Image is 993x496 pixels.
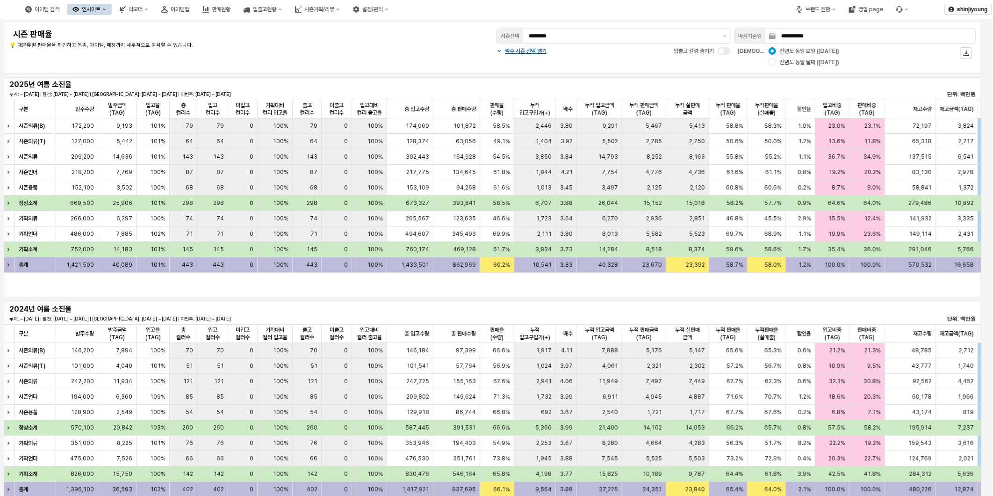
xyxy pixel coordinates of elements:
[726,153,743,160] span: 55.8%
[560,153,573,160] span: 3.84
[501,31,519,41] div: 시즌선택
[453,199,476,207] span: 393,841
[689,122,705,130] span: 5,413
[347,4,394,15] div: 설정/관리
[310,168,317,176] span: 87
[727,199,743,207] span: 58.2%
[71,138,94,145] span: 127,000
[19,184,37,191] strong: 시즌용품
[356,326,383,341] span: 입고대비 컬러 출고율
[406,153,429,160] span: 302,443
[493,215,510,222] span: 46.6%
[563,105,573,113] span: 배수
[9,42,412,50] p: 💡 대분류별 판매율을 확인하고 복종, 아이템, 매장까지 세부적으로 분석할 수 있습니다.
[201,102,224,117] span: 입고 컬러수
[4,242,16,257] div: Expand row
[791,4,842,15] button: 브랜드 전환
[674,48,714,54] span: 입출고 컬럼 숨기기
[213,199,224,207] span: 298
[955,199,974,207] span: 10,892
[67,4,112,15] button: 인사이트
[751,326,782,341] span: 누적판매율(실매출)
[738,31,762,41] div: 마감기준일
[173,326,193,341] span: 총 컬러수
[4,211,16,226] div: Expand row
[232,326,253,341] span: 미입고 컬러수
[289,4,345,15] button: 시즌기획/리뷰
[738,48,813,54] span: [DEMOGRAPHIC_DATA] 기준:
[182,153,193,160] span: 143
[129,6,143,13] div: 리오더
[356,102,383,117] span: 입고대비 컬러 출고율
[713,102,743,117] span: 누적 판매율(TAG)
[895,90,976,98] p: 단위: 백만원
[751,102,782,117] span: 누적판매율(실매출)
[150,215,165,222] span: 100%
[325,326,348,341] span: 미출고 컬러수
[690,215,705,222] span: 2,851
[493,199,510,207] span: 58.5%
[493,122,510,130] span: 58.5%
[646,122,662,130] span: 5,467
[726,215,743,222] span: 46.8%
[957,6,988,13] p: shinjiyoung
[536,138,552,145] span: 1,404
[819,102,845,117] span: 입고비중(TAG)
[453,168,476,176] span: 134,645
[238,4,288,15] div: 입출고현황
[602,184,618,191] span: 3,497
[72,122,94,130] span: 172,200
[713,326,743,341] span: 누적 판매율(TAG)
[867,184,881,191] span: 9.0%
[75,105,94,113] span: 발주수량
[913,122,932,130] span: 72,197
[689,138,705,145] span: 2,750
[70,199,94,207] span: 669,500
[102,102,132,117] span: 발주금액(TAG)
[310,184,317,191] span: 68
[35,6,59,13] div: 아이템 검색
[828,153,845,160] span: 36.7%
[864,122,881,130] span: 23.1%
[344,215,348,222] span: 0
[864,215,881,222] span: 12.4%
[344,199,348,207] span: 0
[561,168,573,176] span: 4.21
[406,215,429,222] span: 265,567
[453,215,476,222] span: 123,635
[806,6,830,13] div: 브랜드 전환
[536,122,552,130] span: 2,446
[863,199,881,207] span: 64.0%
[186,122,193,130] span: 79
[853,102,880,117] span: 판매비중(TAG)
[216,215,224,222] span: 74
[535,153,552,160] span: 3,850
[116,122,132,130] span: 9,193
[304,6,334,13] div: 시즌기획/리뷰
[560,199,573,207] span: 3.88
[799,138,811,145] span: 1.2%
[581,102,618,117] span: 누적 입고금액(TAG)
[780,47,839,55] span: 전년도 동일 요일 ([DATE])
[493,184,510,191] span: 61.6%
[250,184,253,191] span: 0
[765,168,782,176] span: 61.1%
[828,138,845,145] span: 13.6%
[20,4,65,15] button: 아이템 검색
[173,102,193,117] span: 총 컬러수
[19,138,45,145] strong: 시즌의류(T)
[603,122,618,130] span: 9,291
[598,153,618,160] span: 14,793
[843,4,889,15] div: 영업 page
[404,330,429,337] span: 총 입고수량
[116,215,132,222] span: 6,297
[891,4,914,15] div: 버그 제보 및 기능 개선 요청
[406,199,429,207] span: 673,327
[602,138,618,145] span: 5,502
[4,226,16,241] div: Expand row
[484,326,510,341] span: 판매율(수량)
[114,4,154,15] button: 리오더
[456,138,476,145] span: 63,056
